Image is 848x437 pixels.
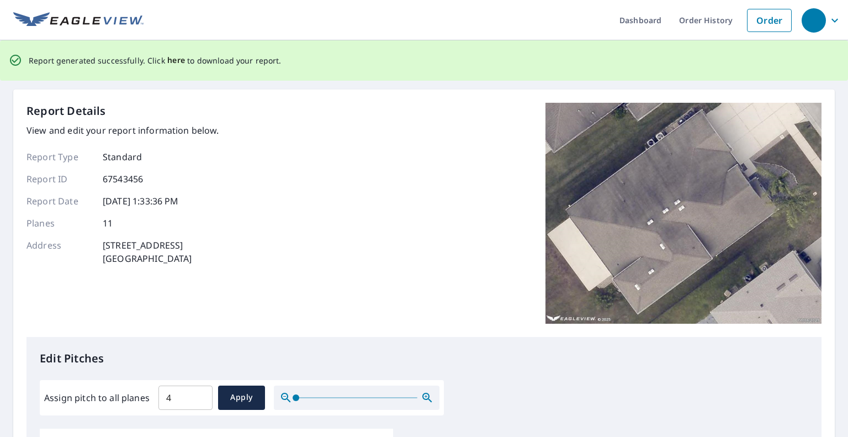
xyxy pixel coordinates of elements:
p: 67543456 [103,172,143,186]
label: Assign pitch to all planes [44,391,150,404]
img: Top image [545,103,821,324]
a: Order [747,9,792,32]
p: 11 [103,217,113,230]
p: [DATE] 1:33:36 PM [103,194,179,208]
p: Report generated successfully. Click to download your report. [29,54,282,67]
button: here [167,54,185,67]
span: Apply [227,391,256,404]
p: Address [26,239,93,265]
p: Report Date [26,194,93,208]
p: Report ID [26,172,93,186]
p: Standard [103,150,142,164]
p: Report Details [26,103,106,119]
p: Report Type [26,150,93,164]
button: Apply [218,386,265,410]
input: 00.0 [158,382,213,413]
p: View and edit your report information below. [26,124,219,137]
p: [STREET_ADDRESS] [GEOGRAPHIC_DATA] [103,239,192,265]
p: Planes [26,217,93,230]
img: EV Logo [13,12,144,29]
p: Edit Pitches [40,350,808,367]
